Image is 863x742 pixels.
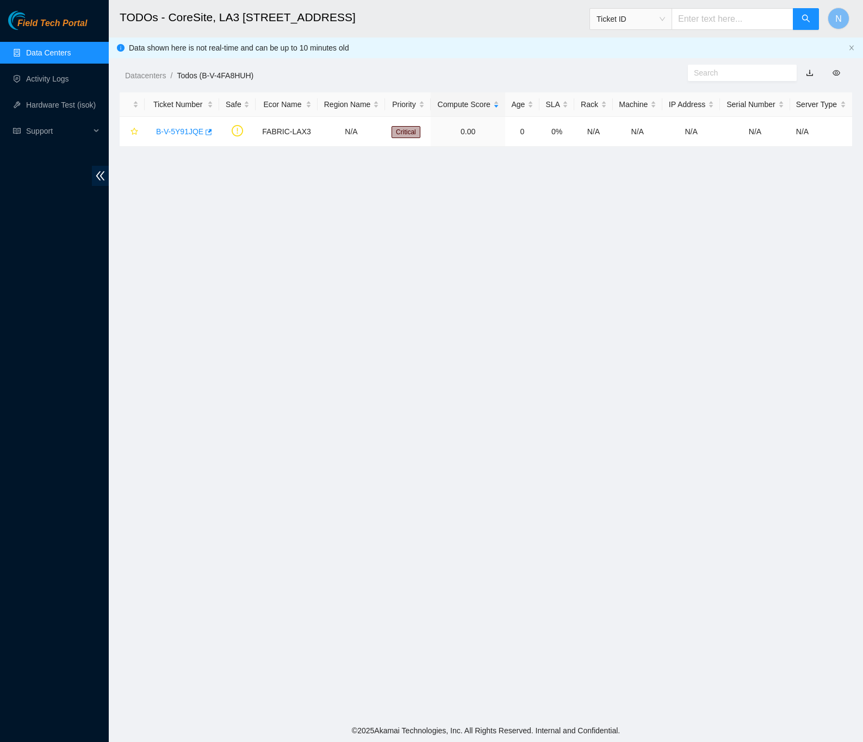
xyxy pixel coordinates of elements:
[13,127,21,135] span: read
[26,48,71,57] a: Data Centers
[828,8,849,29] button: N
[672,8,793,30] input: Enter text here...
[125,71,166,80] a: Datacenters
[232,125,243,136] span: exclamation-circle
[131,128,138,136] span: star
[170,71,172,80] span: /
[720,117,790,147] td: N/A
[92,166,109,186] span: double-left
[539,117,575,147] td: 0%
[318,117,386,147] td: N/A
[802,14,810,24] span: search
[574,117,612,147] td: N/A
[835,12,842,26] span: N
[597,11,665,27] span: Ticket ID
[613,117,662,147] td: N/A
[793,8,819,30] button: search
[26,120,90,142] span: Support
[256,117,317,147] td: FABRIC-LAX3
[26,101,96,109] a: Hardware Test (isok)
[694,67,782,79] input: Search
[848,45,855,52] button: close
[177,71,253,80] a: Todos (B-V-4FA8HUH)
[109,719,863,742] footer: © 2025 Akamai Technologies, Inc. All Rights Reserved. Internal and Confidential.
[26,74,69,83] a: Activity Logs
[848,45,855,51] span: close
[156,127,203,136] a: B-V-5Y91JQE
[8,11,55,30] img: Akamai Technologies
[790,117,852,147] td: N/A
[17,18,87,29] span: Field Tech Portal
[806,68,814,77] a: download
[392,126,420,138] span: Critical
[662,117,720,147] td: N/A
[798,64,822,82] button: download
[833,69,840,77] span: eye
[8,20,87,34] a: Akamai TechnologiesField Tech Portal
[431,117,505,147] td: 0.00
[505,117,539,147] td: 0
[126,123,139,140] button: star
